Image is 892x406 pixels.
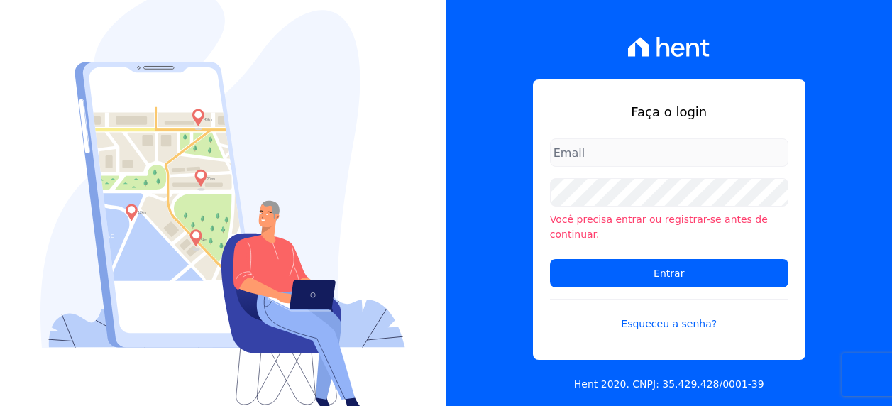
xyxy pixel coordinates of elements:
input: Entrar [550,259,788,287]
h1: Faça o login [550,102,788,121]
input: Email [550,138,788,167]
a: Esqueceu a senha? [550,299,788,331]
p: Hent 2020. CNPJ: 35.429.428/0001-39 [574,377,764,392]
li: Você precisa entrar ou registrar-se antes de continuar. [550,212,788,242]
